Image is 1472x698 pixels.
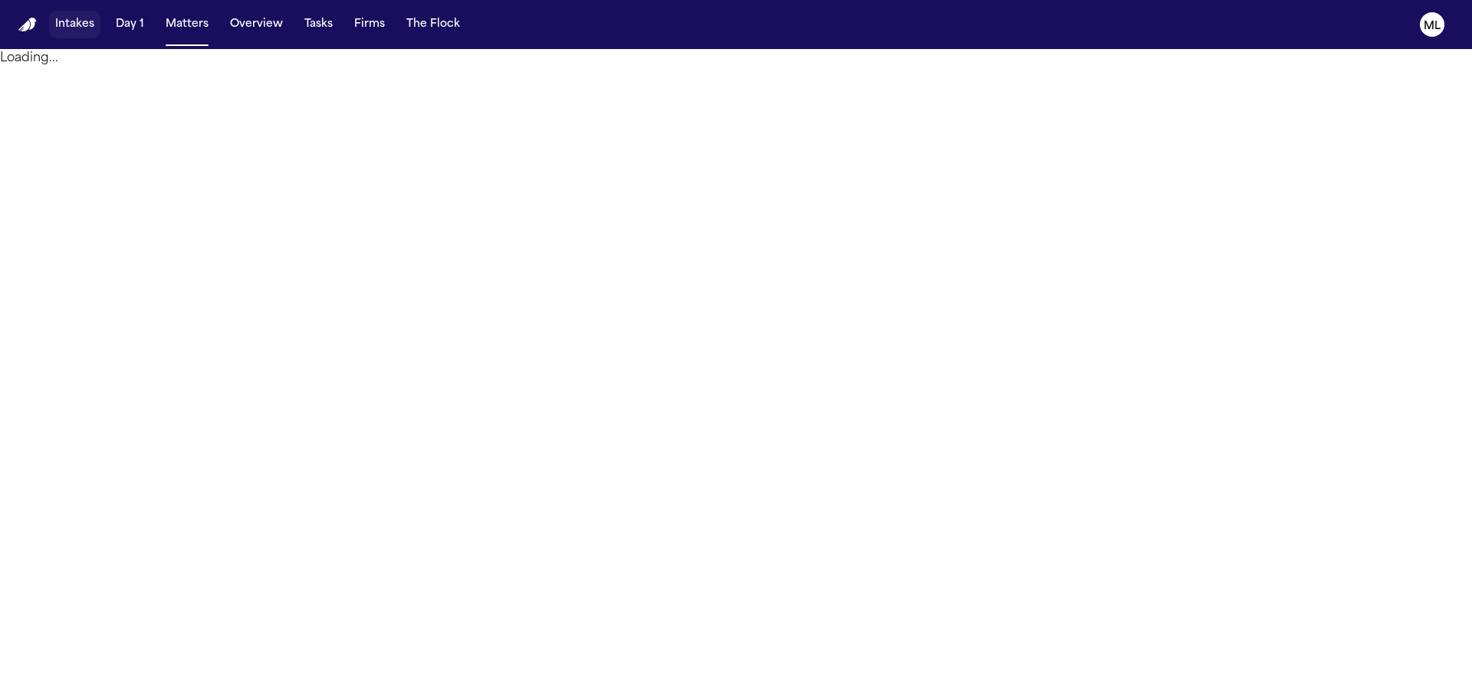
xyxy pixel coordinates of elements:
button: Matters [159,11,215,38]
button: Intakes [49,11,100,38]
a: Home [18,18,37,32]
button: Tasks [298,11,339,38]
button: Day 1 [110,11,150,38]
img: Finch Logo [18,18,37,32]
button: The Flock [400,11,466,38]
button: Overview [224,11,289,38]
button: Firms [348,11,391,38]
